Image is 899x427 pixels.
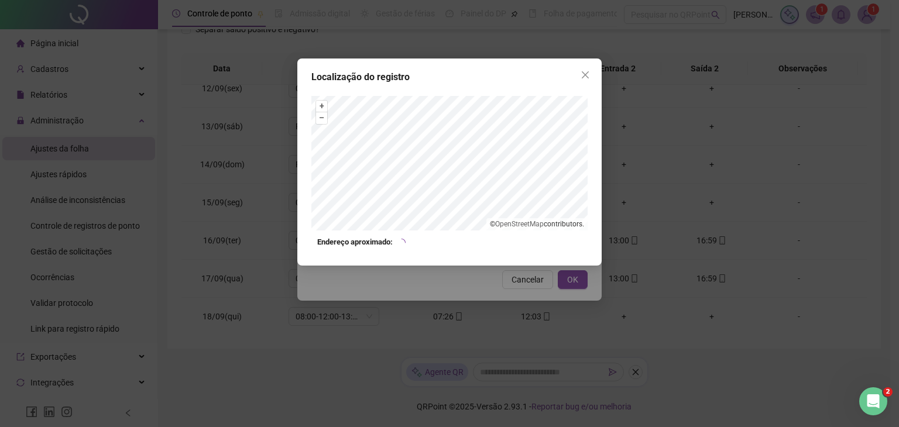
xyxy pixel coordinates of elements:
button: – [316,112,327,123]
a: OpenStreetMap [495,220,544,228]
strong: Endereço aproximado: [317,236,393,248]
button: + [316,101,327,112]
li: © contributors. [490,220,584,228]
span: loading [397,239,406,247]
span: close [581,70,590,80]
span: 2 [883,387,893,397]
iframe: Intercom live chat [859,387,887,415]
div: Localização do registro [311,70,588,84]
button: Close [576,66,595,84]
